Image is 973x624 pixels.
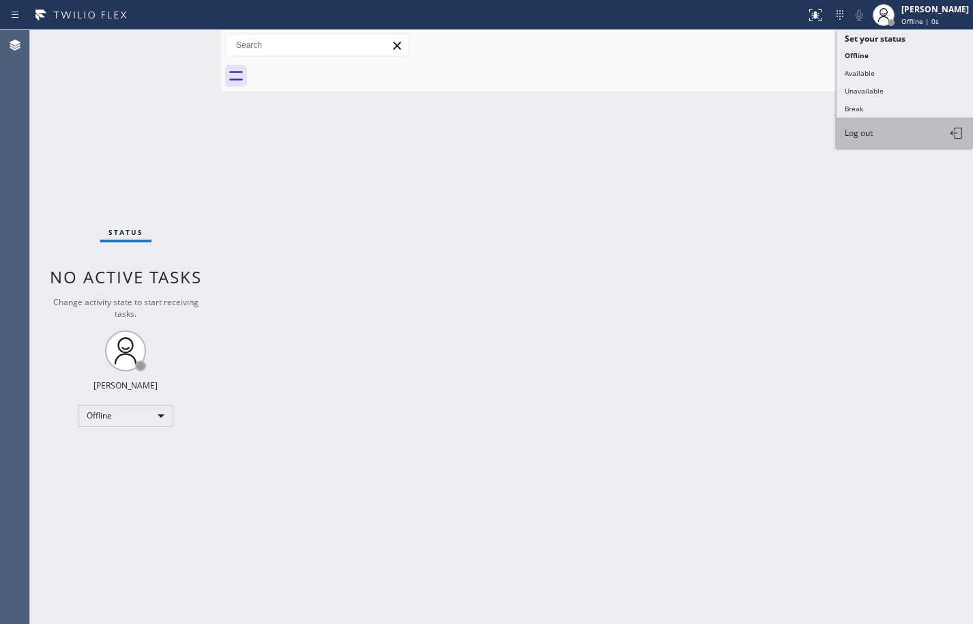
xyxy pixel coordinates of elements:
[849,5,869,25] button: Mute
[93,380,158,391] div: [PERSON_NAME]
[226,34,409,56] input: Search
[53,296,199,320] span: Change activity state to start receiving tasks.
[108,227,143,237] span: Status
[901,16,939,26] span: Offline | 0s
[78,405,173,427] div: Offline
[50,266,202,288] span: No active tasks
[901,3,969,15] div: [PERSON_NAME]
